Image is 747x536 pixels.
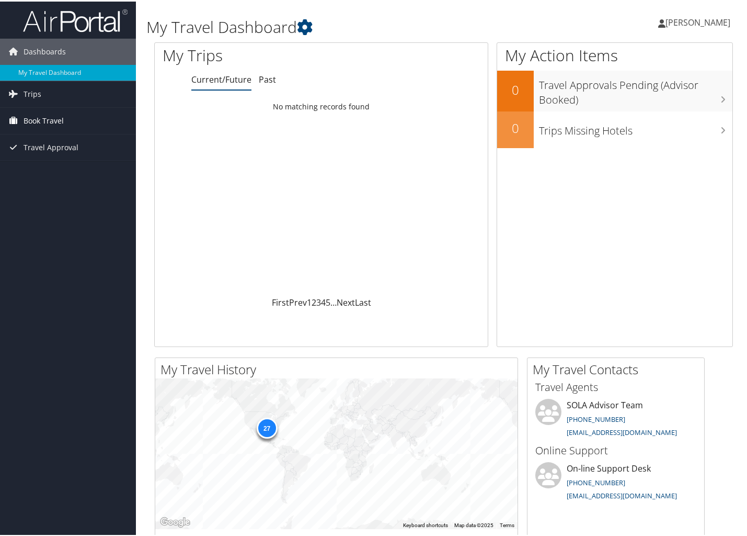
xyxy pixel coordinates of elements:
[497,43,733,65] h1: My Action Items
[24,106,64,132] span: Book Travel
[24,80,41,106] span: Trips
[567,476,625,486] a: [PHONE_NUMBER]
[23,7,128,31] img: airportal-logo.png
[256,416,277,437] div: 27
[535,378,696,393] h3: Travel Agents
[500,521,514,527] a: Terms (opens in new tab)
[497,118,534,136] h2: 0
[535,442,696,456] h3: Online Support
[497,69,733,109] a: 0Travel Approvals Pending (Advisor Booked)
[530,461,702,504] li: On-line Support Desk
[497,80,534,97] h2: 0
[160,359,518,377] h2: My Travel History
[355,295,371,307] a: Last
[497,110,733,147] a: 0Trips Missing Hotels
[158,514,192,528] a: Open this area in Google Maps (opens a new window)
[259,72,276,84] a: Past
[337,295,355,307] a: Next
[539,117,733,137] h3: Trips Missing Hotels
[24,37,66,63] span: Dashboards
[567,489,677,499] a: [EMAIL_ADDRESS][DOMAIN_NAME]
[533,359,704,377] h2: My Travel Contacts
[321,295,326,307] a: 4
[530,397,702,440] li: SOLA Advisor Team
[312,295,316,307] a: 2
[454,521,493,527] span: Map data ©2025
[155,96,488,115] td: No matching records found
[289,295,307,307] a: Prev
[146,15,543,37] h1: My Travel Dashboard
[316,295,321,307] a: 3
[330,295,337,307] span: …
[163,43,341,65] h1: My Trips
[539,71,733,106] h3: Travel Approvals Pending (Advisor Booked)
[567,426,677,435] a: [EMAIL_ADDRESS][DOMAIN_NAME]
[665,15,730,27] span: [PERSON_NAME]
[307,295,312,307] a: 1
[24,133,78,159] span: Travel Approval
[403,520,448,528] button: Keyboard shortcuts
[191,72,251,84] a: Current/Future
[658,5,741,37] a: [PERSON_NAME]
[567,413,625,422] a: [PHONE_NUMBER]
[158,514,192,528] img: Google
[272,295,289,307] a: First
[326,295,330,307] a: 5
